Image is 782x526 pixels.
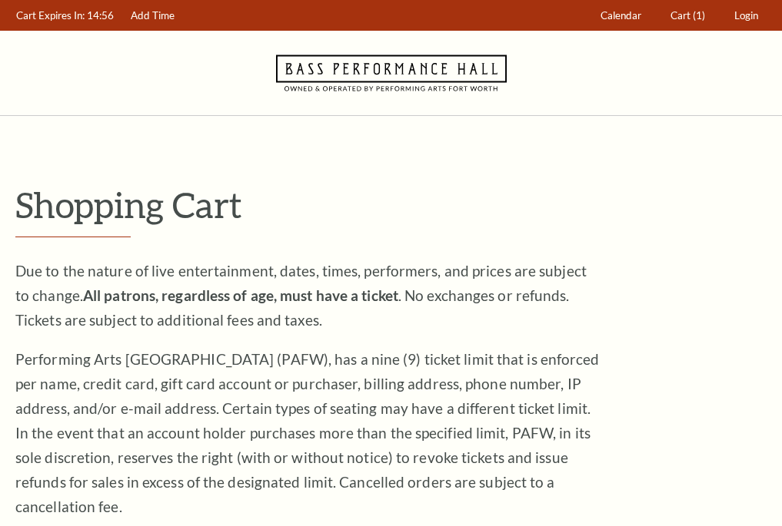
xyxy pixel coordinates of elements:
[664,1,713,31] a: Cart (1)
[15,262,587,329] span: Due to the nature of live entertainment, dates, times, performers, and prices are subject to chan...
[87,9,114,22] span: 14:56
[727,1,766,31] a: Login
[15,185,767,224] p: Shopping Cart
[734,9,758,22] span: Login
[601,9,641,22] span: Calendar
[671,9,690,22] span: Cart
[16,9,85,22] span: Cart Expires In:
[83,286,398,304] strong: All patrons, regardless of age, must have a ticket
[124,1,182,31] a: Add Time
[693,9,705,22] span: (1)
[15,347,600,519] p: Performing Arts [GEOGRAPHIC_DATA] (PAFW), has a nine (9) ticket limit that is enforced per name, ...
[594,1,649,31] a: Calendar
